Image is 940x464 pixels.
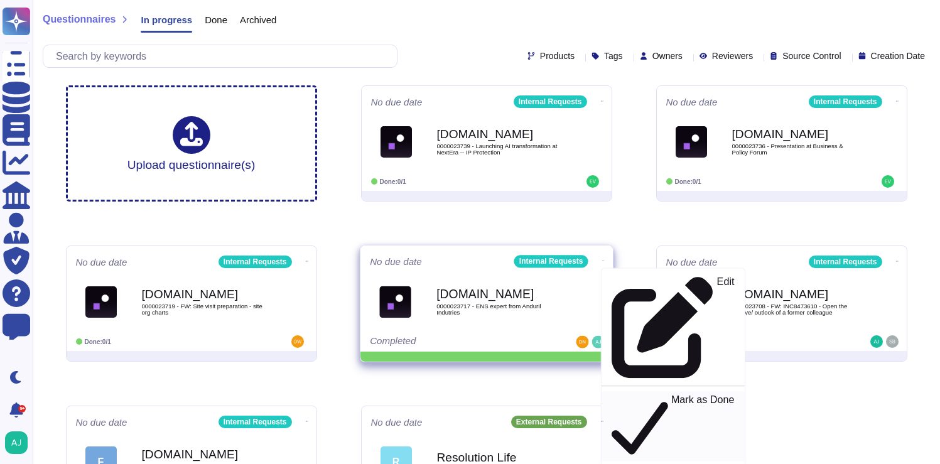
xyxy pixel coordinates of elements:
div: Completed [370,336,526,348]
span: No due date [371,418,423,427]
b: [DOMAIN_NAME] [142,288,267,300]
div: External Requests [511,416,587,428]
p: Edit [716,277,734,379]
div: Upload questionnaire(s) [127,116,256,171]
img: user [592,336,604,348]
img: user [576,336,588,348]
span: Done: 0/1 [380,178,406,185]
span: 0000023739 - Launching AI transformation at NextEra -- IP Protection [437,143,563,155]
div: Internal Requests [219,256,292,268]
span: Questionnaires [43,14,116,24]
img: Logo [676,126,707,158]
span: Done: 0/1 [675,178,701,185]
span: 0000023708 - FW: INC8473610 - Open the archive/ outlook of a former colleague [732,303,858,315]
div: Internal Requests [809,256,882,268]
img: user [886,335,899,348]
span: In progress [141,15,192,24]
input: Search by keywords [50,45,397,67]
div: Internal Requests [514,255,588,267]
span: 0000023719 - FW: Site visit preparation - site org charts [142,303,267,315]
span: 0000023717 - ENS expert from Anduril Indutries [436,303,563,315]
div: Internal Requests [219,416,292,428]
button: user [3,429,36,456]
p: Mark as Done [671,394,734,458]
b: Resolution Life [437,451,563,463]
span: Creation Date [871,51,925,60]
b: [DOMAIN_NAME] [142,448,267,460]
div: Internal Requests [809,95,882,108]
img: user [586,175,599,188]
img: Logo [379,286,411,318]
span: No due date [370,257,422,266]
span: Reviewers [712,51,753,60]
span: 0000023736 - Presentation at Business & Policy Forum [732,143,858,155]
img: user [870,335,883,348]
span: Source Control [782,51,841,60]
span: No due date [371,97,423,107]
img: user [882,175,894,188]
span: Archived [240,15,276,24]
div: 9+ [18,405,26,413]
span: No due date [666,97,718,107]
b: [DOMAIN_NAME] [437,128,563,140]
div: Internal Requests [514,95,587,108]
span: Done [205,15,227,24]
span: Products [540,51,575,60]
span: No due date [666,257,718,267]
a: Mark as Done [601,391,744,461]
img: Logo [85,286,117,318]
img: user [291,335,304,348]
b: [DOMAIN_NAME] [732,128,858,140]
span: Done: 0/1 [85,338,111,345]
img: user [5,431,28,454]
span: No due date [76,418,127,427]
span: Owners [652,51,683,60]
a: Edit [601,274,744,381]
img: Logo [381,126,412,158]
span: No due date [76,257,127,267]
b: [DOMAIN_NAME] [436,288,563,300]
span: Tags [604,51,623,60]
b: [DOMAIN_NAME] [732,288,858,300]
